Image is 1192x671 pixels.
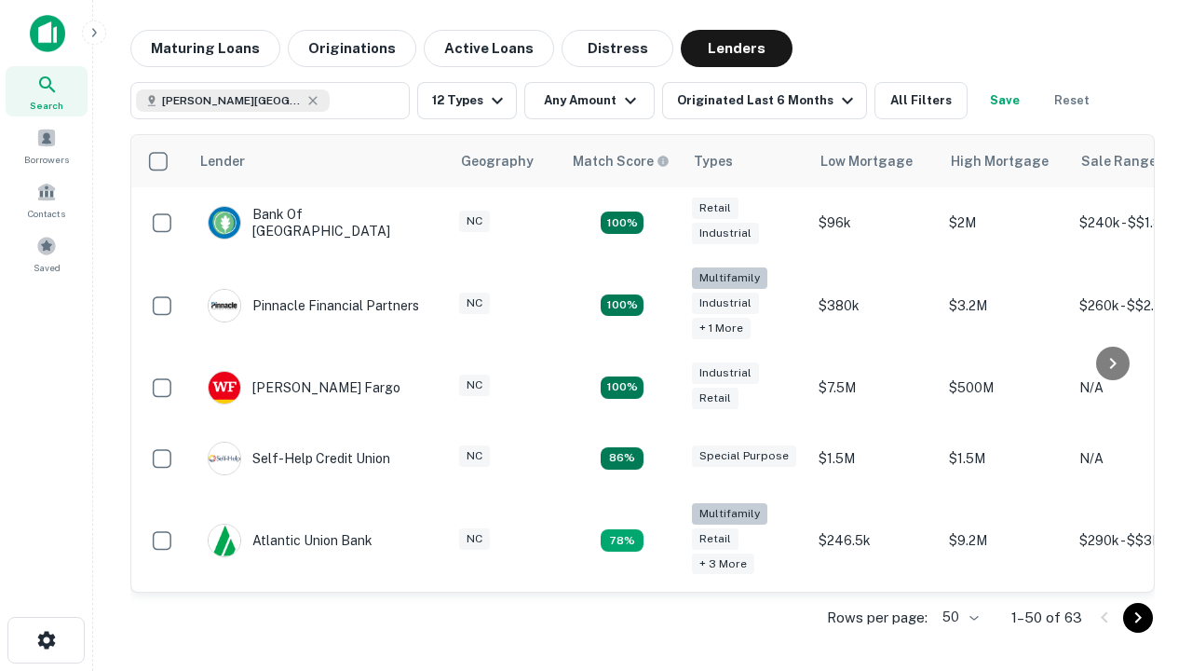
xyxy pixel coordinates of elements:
[694,150,733,172] div: Types
[874,82,968,119] button: All Filters
[450,135,562,187] th: Geography
[940,423,1070,494] td: $1.5M
[573,151,666,171] h6: Match Score
[130,30,280,67] button: Maturing Loans
[461,150,534,172] div: Geography
[809,423,940,494] td: $1.5M
[288,30,416,67] button: Originations
[692,445,796,467] div: Special Purpose
[601,212,643,234] div: Matching Properties: 15, hasApolloMatch: undefined
[562,135,683,187] th: Capitalize uses an advanced AI algorithm to match your search with the best lender. The match sco...
[601,377,643,399] div: Matching Properties: 14, hasApolloMatch: undefined
[940,258,1070,352] td: $3.2M
[209,443,240,474] img: picture
[524,82,655,119] button: Any Amount
[209,525,240,556] img: picture
[200,150,245,172] div: Lender
[809,258,940,352] td: $380k
[601,294,643,317] div: Matching Properties: 23, hasApolloMatch: undefined
[6,174,88,225] a: Contacts
[1042,82,1102,119] button: Reset
[6,120,88,171] a: Borrowers
[601,447,643,470] div: Matching Properties: 11, hasApolloMatch: undefined
[662,82,867,119] button: Originated Last 6 Months
[34,260,61,275] span: Saved
[208,371,400,404] div: [PERSON_NAME] Fargo
[30,98,63,113] span: Search
[951,150,1049,172] div: High Mortgage
[208,442,390,475] div: Self-help Credit Union
[692,198,738,219] div: Retail
[975,82,1035,119] button: Save your search to get updates of matches that match your search criteria.
[459,528,490,550] div: NC
[692,267,767,289] div: Multifamily
[1011,607,1082,629] p: 1–50 of 63
[208,524,372,557] div: Atlantic Union Bank
[940,135,1070,187] th: High Mortgage
[692,554,754,575] div: + 3 more
[209,290,240,322] img: picture
[24,152,69,167] span: Borrowers
[692,528,738,550] div: Retail
[1123,603,1153,633] button: Go to next page
[940,494,1070,588] td: $9.2M
[940,187,1070,258] td: $2M
[809,352,940,423] td: $7.5M
[30,15,65,52] img: capitalize-icon.png
[935,604,982,631] div: 50
[6,228,88,279] a: Saved
[820,150,913,172] div: Low Mortgage
[692,388,738,409] div: Retail
[573,151,670,171] div: Capitalize uses an advanced AI algorithm to match your search with the best lender. The match sco...
[459,445,490,467] div: NC
[681,30,792,67] button: Lenders
[208,206,431,240] div: Bank Of [GEOGRAPHIC_DATA]
[683,135,809,187] th: Types
[827,607,928,629] p: Rows per page:
[459,293,490,314] div: NC
[692,503,767,525] div: Multifamily
[692,363,759,384] div: Industrial
[940,352,1070,423] td: $500M
[209,372,240,404] img: picture
[459,211,490,232] div: NC
[809,187,940,258] td: $96k
[562,30,673,67] button: Distress
[677,89,859,112] div: Originated Last 6 Months
[189,135,450,187] th: Lender
[417,82,517,119] button: 12 Types
[6,66,88,116] a: Search
[28,206,65,221] span: Contacts
[209,207,240,239] img: picture
[809,135,940,187] th: Low Mortgage
[692,318,751,339] div: + 1 more
[809,494,940,588] td: $246.5k
[162,92,302,109] span: [PERSON_NAME][GEOGRAPHIC_DATA], [GEOGRAPHIC_DATA]
[424,30,554,67] button: Active Loans
[692,293,759,314] div: Industrial
[1081,150,1157,172] div: Sale Range
[601,529,643,552] div: Matching Properties: 10, hasApolloMatch: undefined
[208,289,419,322] div: Pinnacle Financial Partners
[1099,462,1192,552] iframe: Chat Widget
[459,375,490,396] div: NC
[692,223,759,244] div: Industrial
